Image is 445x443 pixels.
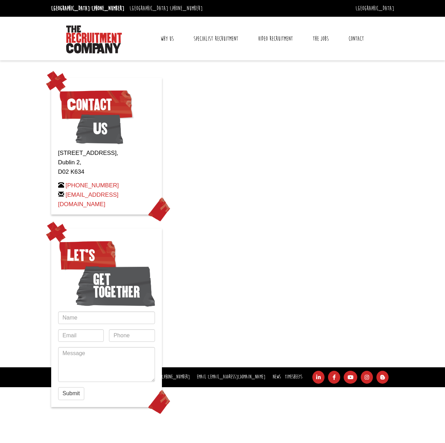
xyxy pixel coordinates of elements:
a: Why Us [155,30,179,47]
a: [PHONE_NUMBER] [65,182,119,189]
span: Contact [58,87,134,122]
a: Video Recruitment [253,30,298,47]
li: [GEOGRAPHIC_DATA]: [49,3,126,14]
input: Name [58,311,155,324]
a: The Jobs [307,30,334,47]
span: get together [76,262,155,309]
li: Email: [195,372,267,382]
input: Phone [109,329,155,342]
a: [PHONE_NUMBER] [92,5,124,12]
a: News [273,374,281,380]
p: [STREET_ADDRESS], Dublin 2, D02 K634 [58,148,155,177]
input: Email [58,329,104,342]
span: Let’s [58,238,117,273]
a: [GEOGRAPHIC_DATA] [356,5,394,12]
a: Timesheets [285,374,302,380]
a: Specialist Recruitment [188,30,243,47]
span: Us [76,111,123,146]
button: Submit [58,387,85,400]
a: [PHONE_NUMBER] [162,374,190,380]
li: [GEOGRAPHIC_DATA]: [128,3,204,14]
a: Contact [343,30,369,47]
a: [EMAIL_ADDRESS][DOMAIN_NAME] [58,192,119,208]
a: [PHONE_NUMBER] [170,5,203,12]
a: [EMAIL_ADDRESS][DOMAIN_NAME] [208,374,265,380]
img: The Recruitment Company [66,25,122,53]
